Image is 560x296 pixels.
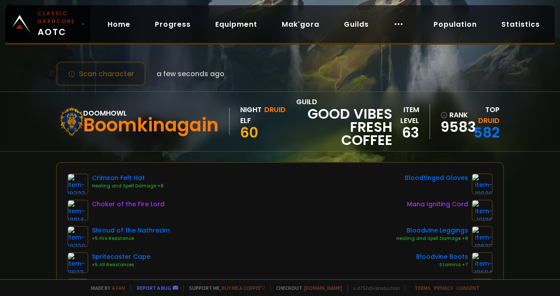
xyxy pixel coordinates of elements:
div: Boomkinagain [83,119,219,132]
span: Support me, [183,285,265,291]
a: Equipment [208,15,264,33]
div: Night Elf [240,104,262,126]
a: Population [427,15,484,33]
span: v. d752d5 - production [347,285,400,291]
a: Buy me a coffee [222,285,265,291]
div: Bloodvine Boots [416,252,468,261]
div: Stamina +7 [416,261,468,268]
div: 63 [392,126,419,139]
div: Shroud of the Nathrezim [92,226,170,235]
a: Home [101,15,137,33]
div: Healing and Spell Damage +8 [92,183,164,190]
img: item-19929 [472,173,493,194]
div: Crimson Felt Hat [92,173,164,183]
div: Top [472,104,500,126]
span: a few seconds ago [157,68,224,79]
span: Good Vibes Fresh Coffee [296,107,392,147]
div: guild [296,96,392,147]
a: Mak'gora [275,15,326,33]
div: Doomhowl [83,108,219,119]
div: Choker of the Fire Lord [92,200,164,209]
div: Bloodtinged Gloves [405,173,468,183]
a: Report a bug [137,285,171,291]
img: item-19683 [472,226,493,247]
div: Druid [264,104,286,126]
a: Statistics [494,15,547,33]
div: item level [392,104,419,126]
a: Privacy [434,285,453,291]
a: Terms [414,285,430,291]
img: item-11623 [67,252,88,273]
a: 9583 [441,120,467,134]
div: Bloodvine Leggings [396,226,468,235]
div: +5 All Resistances [92,261,150,268]
a: Progress [148,15,198,33]
img: item-19136 [472,200,493,221]
a: a fan [112,285,125,291]
span: Checkout [270,285,342,291]
div: rank [441,109,467,120]
a: [DOMAIN_NAME] [304,285,342,291]
div: Bloodvine Vest [92,278,140,288]
div: Spritecaster Cape [92,252,150,261]
span: Druid [478,116,500,126]
small: Classic Hardcore [38,10,78,25]
a: Classic HardcoreAOTC [5,5,90,43]
img: item-18814 [67,200,88,221]
img: item-18727 [67,173,88,194]
div: +5 Fire Resistance [92,235,170,242]
a: Consent [456,285,479,291]
span: 60 [240,123,258,142]
a: Guilds [337,15,376,33]
div: Healing and Spell Damage +8 [396,235,468,242]
img: item-18720 [67,226,88,247]
span: AOTC [38,10,78,39]
button: Scan character [56,61,146,86]
span: Made by [86,285,125,291]
img: item-19684 [472,252,493,273]
div: Mana Igniting Cord [407,200,468,209]
a: 582 [473,123,500,142]
div: Songstone of Ironforge [392,278,468,288]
